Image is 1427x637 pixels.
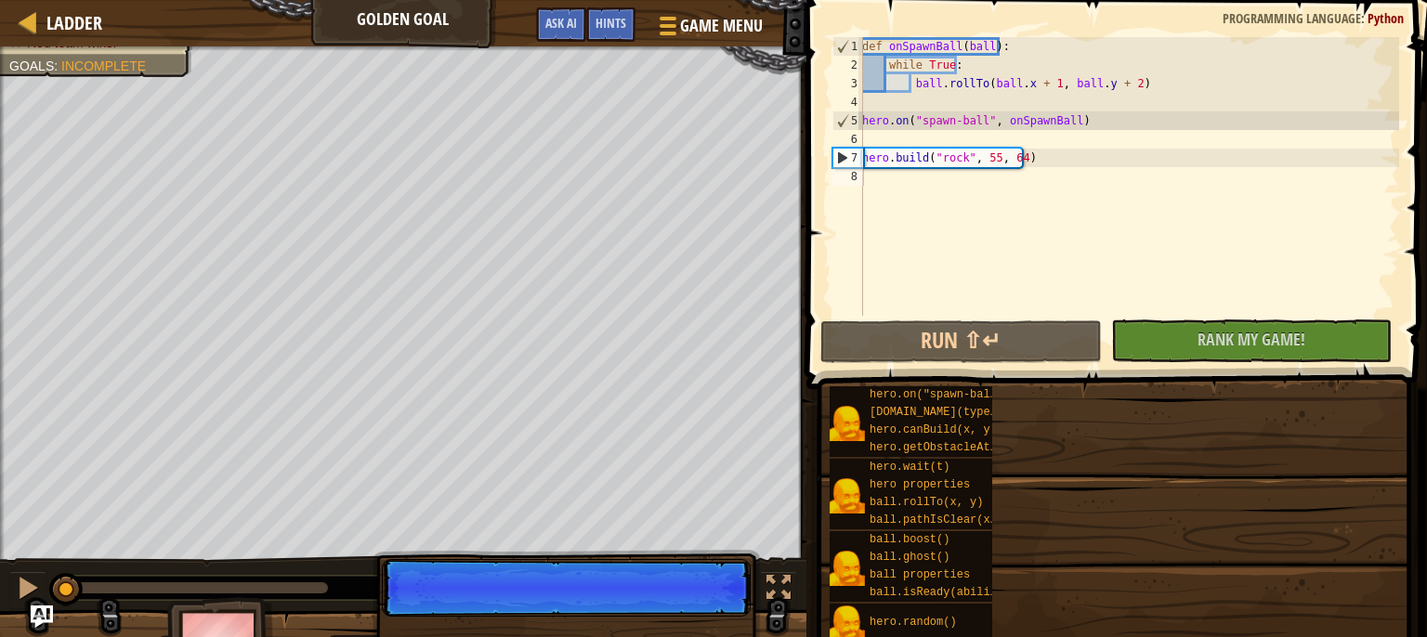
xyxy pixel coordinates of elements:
button: Ask AI [536,7,586,42]
span: ball.ghost() [870,551,949,564]
span: [DOMAIN_NAME](type, x, y) [870,406,1037,419]
span: ball.boost() [870,533,949,546]
span: Game Menu [680,14,763,38]
button: Game Menu [645,7,774,51]
span: Incomplete [61,58,146,73]
span: : [54,58,61,73]
img: portrait.png [830,551,865,586]
span: hero.random() [870,616,957,629]
div: 3 [832,74,863,93]
button: Rank My Game! [1111,319,1392,362]
span: Ladder [46,10,102,35]
span: Programming language [1223,9,1361,27]
span: Hints [596,14,626,32]
button: Ctrl + P: Pause [9,571,46,609]
span: ball properties [870,568,970,581]
div: 6 [832,130,863,149]
a: Ladder [37,10,102,35]
span: hero.canBuild(x, y) [870,423,997,436]
span: Python [1368,9,1404,27]
span: Goals [9,58,54,73]
span: hero properties [870,478,970,491]
img: portrait.png [830,478,865,513]
div: 5 [833,111,863,130]
div: 7 [833,149,863,167]
span: hero.getObstacleAt(x, y) [870,441,1030,454]
span: ball.pathIsClear(x, y) [870,513,1016,526]
div: 4 [832,93,863,111]
div: 1 [833,37,863,56]
span: ball.rollTo(x, y) [870,496,983,509]
span: ball.isReady(ability) [870,586,1010,599]
button: Toggle fullscreen [760,571,797,609]
button: Run ⇧↵ [820,320,1101,363]
span: hero.wait(t) [870,461,949,474]
span: Rank My Game! [1198,328,1305,351]
div: 8 [832,167,863,186]
span: : [1361,9,1368,27]
span: hero.on("spawn-ball", f) [870,388,1030,401]
img: portrait.png [830,406,865,441]
span: Ask AI [545,14,577,32]
button: Ask AI [31,605,53,628]
div: 2 [832,56,863,74]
